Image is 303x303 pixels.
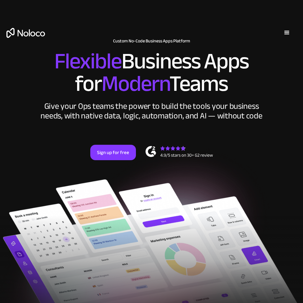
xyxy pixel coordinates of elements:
[6,50,297,95] h2: Business Apps for Teams
[39,101,264,121] div: Give your Ops teams the power to build the tools your business needs, with native data, logic, au...
[102,63,169,105] span: Modern
[277,23,297,42] div: menu
[6,28,45,38] a: home
[90,145,136,160] a: Sign up for free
